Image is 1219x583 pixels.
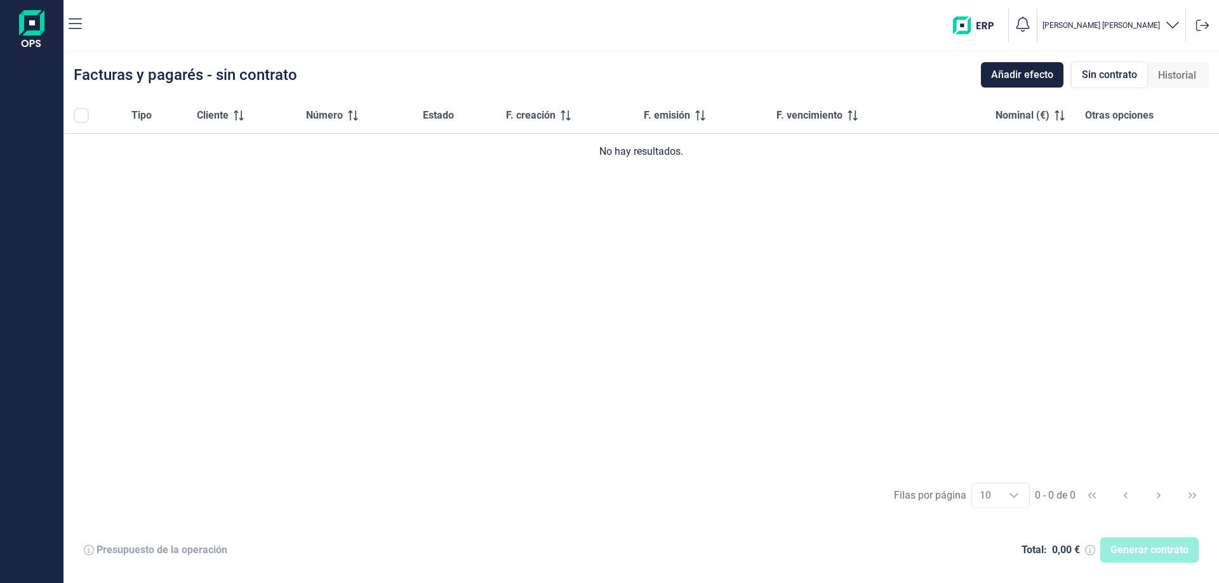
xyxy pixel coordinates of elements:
[19,10,44,51] img: Logo de aplicación
[423,108,454,123] span: Estado
[306,108,343,123] span: Número
[97,544,227,556] div: Presupuesto de la operación
[1042,16,1180,35] button: [PERSON_NAME] [PERSON_NAME]
[1022,544,1047,556] div: Total:
[953,16,1003,34] img: erp
[1052,544,1080,556] div: 0,00 €
[776,108,843,123] span: F. vencimiento
[74,67,297,82] div: Facturas y pagarés - sin contrato
[1035,490,1076,501] span: 0 - 0 de 0
[1177,480,1208,511] button: Last Page
[1085,108,1154,123] span: Otras opciones
[1110,480,1141,511] button: Previous Page
[991,67,1053,82] span: Añadir efecto
[131,108,152,123] span: Tipo
[644,108,690,123] span: F. emisión
[996,108,1049,123] span: Nominal (€)
[74,144,1209,159] div: No hay resultados.
[1143,480,1174,511] button: Next Page
[999,483,1029,508] div: Choose
[894,488,966,503] div: Filas por página
[1082,67,1137,82] span: Sin contrato
[1077,480,1107,511] button: First Page
[1158,68,1196,83] span: Historial
[74,108,89,123] div: All items unselected
[197,108,229,123] span: Cliente
[1071,62,1148,88] div: Sin contrato
[981,62,1063,88] button: Añadir efecto
[1148,63,1206,88] div: Historial
[506,108,556,123] span: F. creación
[1042,20,1160,30] p: [PERSON_NAME] [PERSON_NAME]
